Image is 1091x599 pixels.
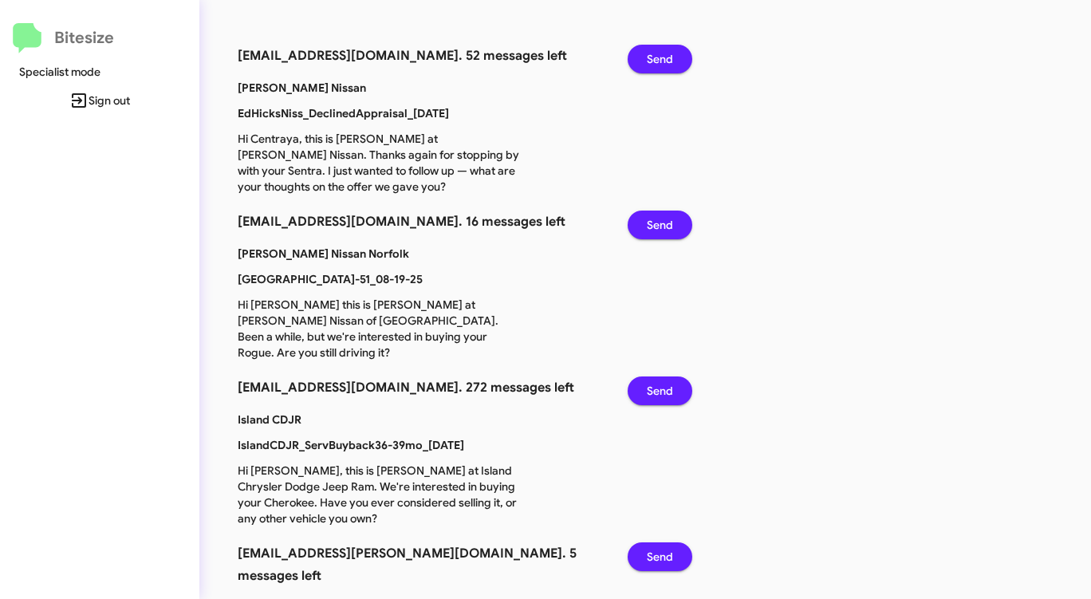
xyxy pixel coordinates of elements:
b: [PERSON_NAME] Nissan [238,81,366,95]
button: Send [628,542,692,571]
b: EdHicksNiss_DeclinedAppraisal_[DATE] [238,106,449,120]
span: Send [647,542,673,571]
b: IslandCDJR_ServBuyback36-39mo_[DATE] [238,438,464,452]
p: Hi [PERSON_NAME], this is [PERSON_NAME] at Island Chrysler Dodge Jeep Ram. We're interested in bu... [226,463,538,526]
p: Hi Centraya, this is [PERSON_NAME] at [PERSON_NAME] Nissan. Thanks again for stopping by with you... [226,131,538,195]
span: Send [647,376,673,405]
h3: [EMAIL_ADDRESS][DOMAIN_NAME]. 272 messages left [238,376,604,399]
b: [GEOGRAPHIC_DATA]-51_08-19-25 [238,272,423,286]
a: Bitesize [13,23,114,53]
button: Send [628,45,692,73]
button: Send [628,376,692,405]
h3: [EMAIL_ADDRESS][DOMAIN_NAME]. 16 messages left [238,211,604,233]
h3: [EMAIL_ADDRESS][PERSON_NAME][DOMAIN_NAME]. 5 messages left [238,542,604,587]
b: Island CDJR [238,412,301,427]
h3: [EMAIL_ADDRESS][DOMAIN_NAME]. 52 messages left [238,45,604,67]
p: Hi [PERSON_NAME] this is [PERSON_NAME] at [PERSON_NAME] Nissan of [GEOGRAPHIC_DATA]. Been a while... [226,297,538,361]
b: [PERSON_NAME] Nissan Norfolk [238,246,409,261]
span: Sign out [13,86,187,115]
span: Send [647,45,673,73]
button: Send [628,211,692,239]
span: Send [647,211,673,239]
